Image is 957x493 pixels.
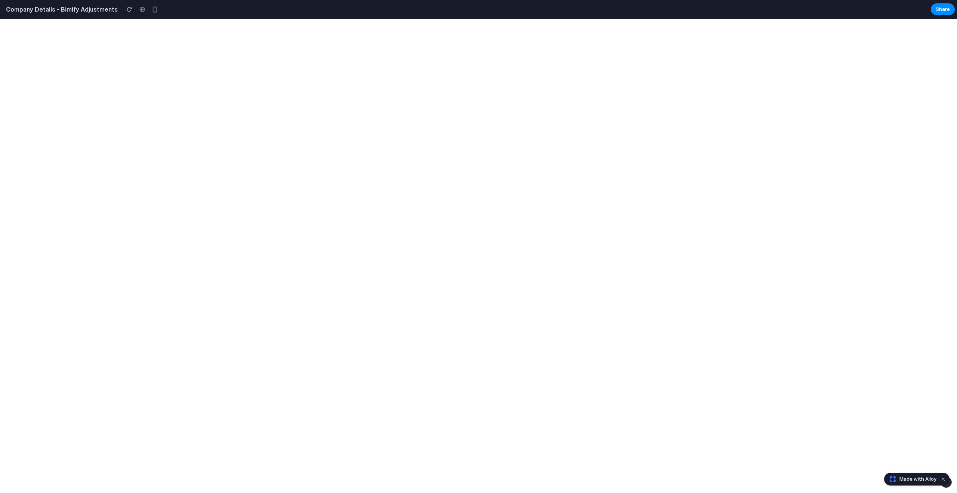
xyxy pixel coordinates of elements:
h2: Company Details - Bimify Adjustments [3,5,118,14]
span: Made with Alloy [899,475,936,483]
span: Share [936,6,950,13]
button: Share [931,3,955,15]
a: Made with Alloy [884,475,937,483]
button: Dismiss watermark [939,475,948,484]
